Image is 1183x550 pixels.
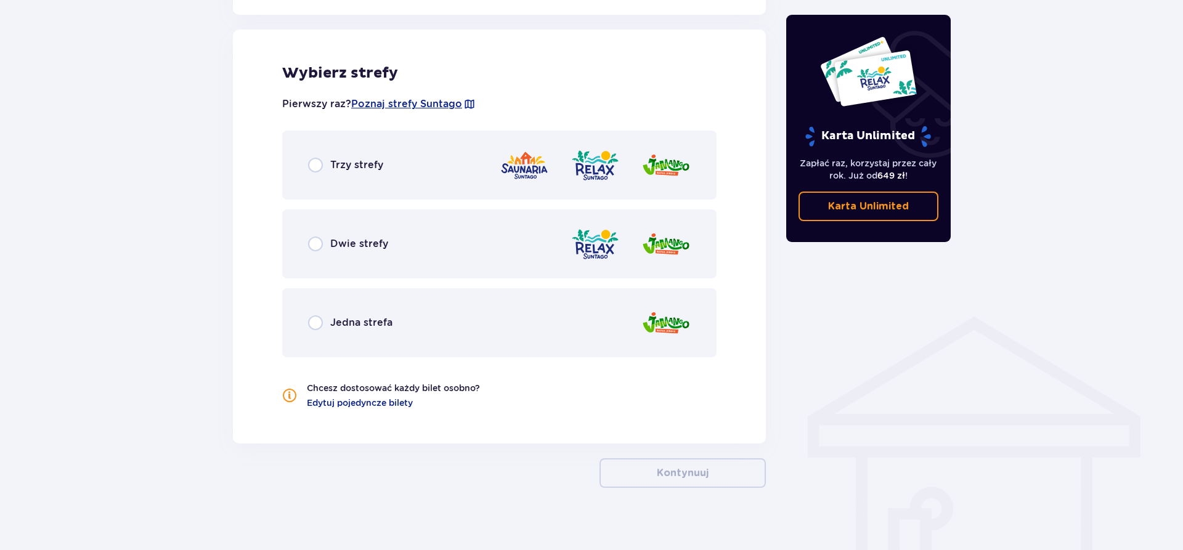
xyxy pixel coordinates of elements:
[804,126,932,147] p: Karta Unlimited
[351,97,462,111] a: Poznaj strefy Suntago
[877,171,905,180] span: 649 zł
[600,458,766,488] button: Kontynuuj
[307,382,480,394] p: Chcesz dostosować każdy bilet osobno?
[571,227,620,262] img: Relax
[799,157,939,182] p: Zapłać raz, korzystaj przez cały rok. Już od !
[330,316,392,330] span: Jedna strefa
[828,200,909,213] p: Karta Unlimited
[282,97,476,111] p: Pierwszy raz?
[657,466,709,480] p: Kontynuuj
[799,192,939,221] a: Karta Unlimited
[307,397,413,409] a: Edytuj pojedyncze bilety
[282,64,717,83] h2: Wybierz strefy
[571,148,620,183] img: Relax
[330,237,388,251] span: Dwie strefy
[641,305,691,341] img: Jamango
[330,158,383,172] span: Trzy strefy
[500,148,549,183] img: Saunaria
[819,36,917,107] img: Dwie karty całoroczne do Suntago z napisem 'UNLIMITED RELAX', na białym tle z tropikalnymi liśćmi...
[641,148,691,183] img: Jamango
[641,227,691,262] img: Jamango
